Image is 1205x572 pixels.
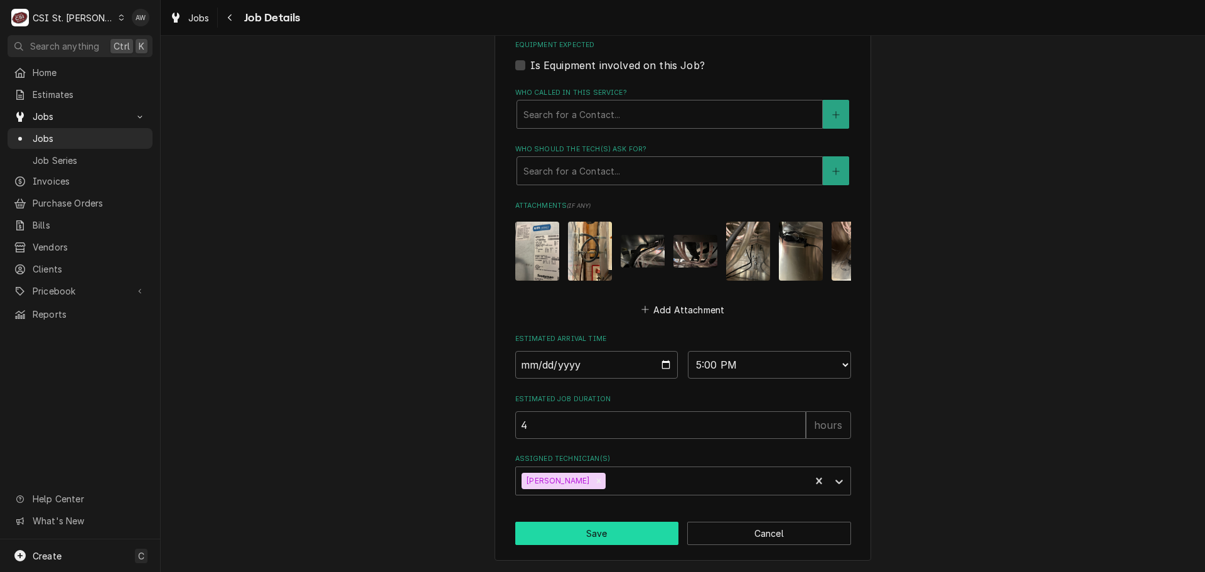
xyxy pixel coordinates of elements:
[30,40,99,53] span: Search anything
[515,201,851,211] label: Attachments
[33,197,146,210] span: Purchase Orders
[220,8,240,28] button: Navigate back
[515,394,851,439] div: Estimated Job Duration
[515,88,851,129] div: Who called in this service?
[33,219,146,232] span: Bills
[33,66,146,79] span: Home
[832,111,840,119] svg: Create New Contact
[515,454,851,495] div: Assigned Technician(s)
[515,201,851,318] div: Attachments
[832,167,840,176] svg: Create New Contact
[8,510,153,531] a: Go to What's New
[8,84,153,105] a: Estimates
[832,222,876,280] img: LEvPv5orQfm6zljKbFIA
[33,262,146,276] span: Clients
[138,549,144,563] span: C
[515,40,851,72] div: Equipment Expected
[11,9,29,26] div: C
[515,144,851,154] label: Who should the tech(s) ask for?
[515,144,851,185] div: Who should the tech(s) ask for?
[139,40,144,53] span: K
[515,522,851,545] div: Button Group Row
[726,222,770,280] img: JBm1lyjBQJGrtRs7YQ4v
[8,106,153,127] a: Go to Jobs
[33,175,146,188] span: Invoices
[592,473,606,489] div: Remove Mike Baker
[8,150,153,171] a: Job Series
[530,58,705,73] label: Is Equipment involved on this Job?
[688,351,851,379] select: Time Select
[639,301,727,318] button: Add Attachment
[33,154,146,167] span: Job Series
[33,11,114,24] div: CSI St. [PERSON_NAME]
[567,202,591,209] span: ( if any )
[8,62,153,83] a: Home
[33,308,146,321] span: Reports
[8,259,153,279] a: Clients
[515,334,851,379] div: Estimated Arrival Time
[11,9,29,26] div: CSI St. Louis's Avatar
[132,9,149,26] div: Alexandria Wilp's Avatar
[8,193,153,213] a: Purchase Orders
[33,240,146,254] span: Vendors
[568,222,612,280] img: bh7BZiK8Q6mC0t7wAI9k
[779,222,823,280] img: EPwpt49ZQxuamdQ7yoTa
[8,171,153,192] a: Invoices
[515,394,851,404] label: Estimated Job Duration
[8,304,153,325] a: Reports
[515,522,851,545] div: Button Group
[33,551,62,561] span: Create
[515,522,679,545] button: Save
[33,514,145,527] span: What's New
[164,8,215,28] a: Jobs
[8,237,153,257] a: Vendors
[114,40,130,53] span: Ctrl
[515,222,559,280] img: QmD9jnY0QU6TdMpzb2oB
[806,411,851,439] div: hours
[8,488,153,509] a: Go to Help Center
[8,281,153,301] a: Go to Pricebook
[673,235,717,268] img: 4gLUgsGeSPmGMtIosBSP
[515,40,851,50] label: Equipment Expected
[33,132,146,145] span: Jobs
[687,522,851,545] button: Cancel
[823,156,849,185] button: Create New Contact
[8,128,153,149] a: Jobs
[8,215,153,235] a: Bills
[522,473,592,489] div: [PERSON_NAME]
[33,110,127,123] span: Jobs
[188,11,210,24] span: Jobs
[33,492,145,505] span: Help Center
[515,88,851,98] label: Who called in this service?
[515,351,678,379] input: Date
[240,9,301,26] span: Job Details
[515,334,851,344] label: Estimated Arrival Time
[621,235,665,268] img: 9eyxQIwQA6eSklFvA2Cq
[8,35,153,57] button: Search anythingCtrlK
[515,454,851,464] label: Assigned Technician(s)
[33,88,146,101] span: Estimates
[823,100,849,129] button: Create New Contact
[132,9,149,26] div: AW
[33,284,127,298] span: Pricebook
